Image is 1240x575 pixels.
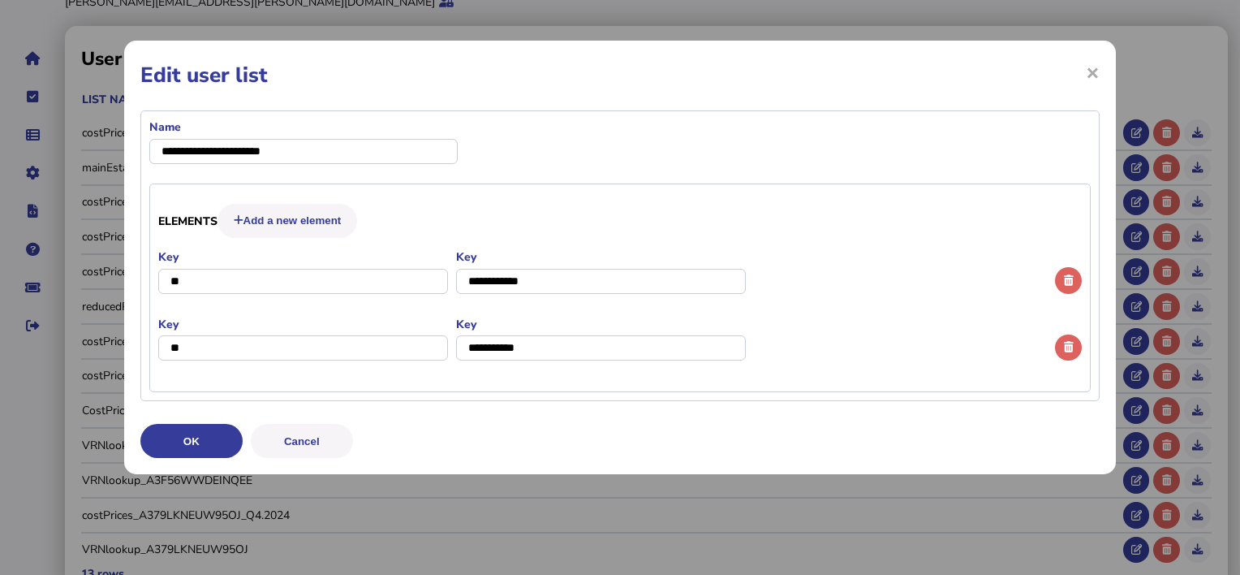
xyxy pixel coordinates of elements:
[140,424,243,458] button: OK
[149,119,458,135] label: Name
[251,424,353,458] button: Cancel
[140,61,1100,89] h1: Edit user list
[158,317,448,332] label: Key
[456,249,746,265] label: Key
[1086,57,1100,88] span: ×
[217,204,358,238] button: Add a new element
[158,204,1082,238] h3: Elements
[456,317,746,332] label: Key
[158,249,448,265] label: Key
